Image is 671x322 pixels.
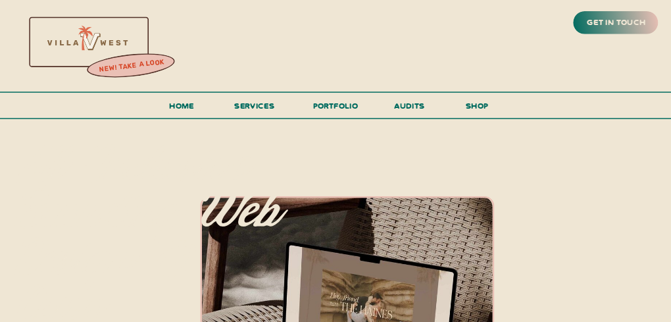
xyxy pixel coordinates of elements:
[309,99,362,119] a: portfolio
[234,100,275,111] span: services
[231,99,278,119] a: services
[164,99,199,119] a: Home
[393,99,426,119] a: audits
[585,15,647,31] a: get in touch
[86,55,178,77] a: new! take a look
[450,99,504,119] a: shop
[16,143,283,302] p: All-inclusive branding, web design & copy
